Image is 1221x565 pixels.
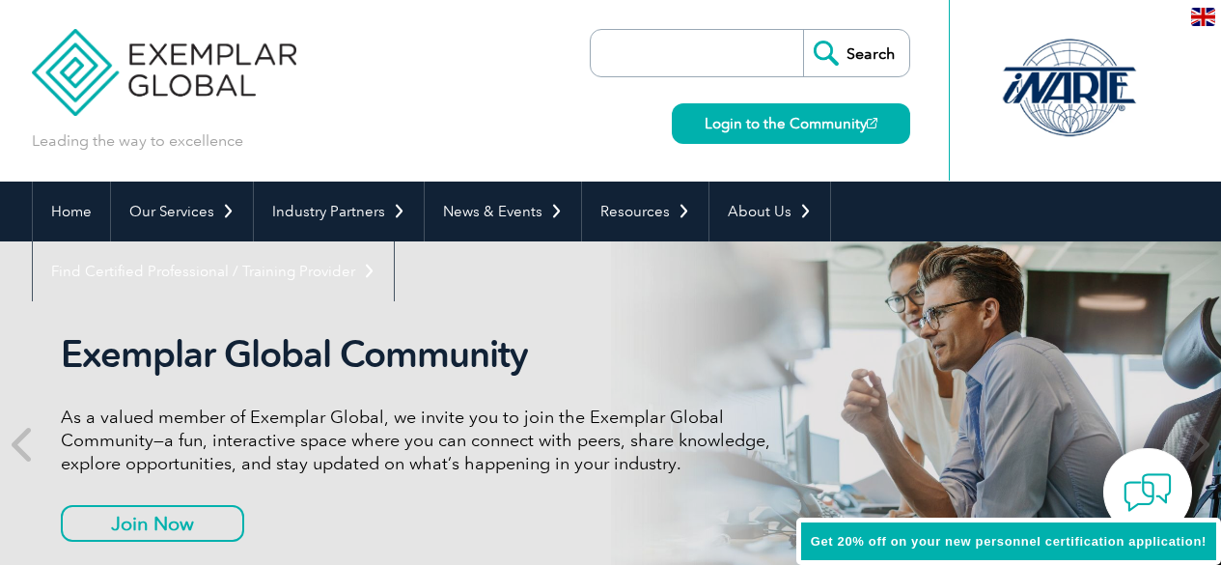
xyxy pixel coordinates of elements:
a: Login to the Community [672,103,910,144]
p: Leading the way to excellence [32,130,243,152]
a: Join Now [61,505,244,542]
span: Get 20% off on your new personnel certification application! [811,534,1207,549]
h2: Exemplar Global Community [61,332,785,377]
a: Find Certified Professional / Training Provider [33,241,394,301]
img: open_square.png [867,118,877,128]
a: Industry Partners [254,182,424,241]
a: Home [33,182,110,241]
a: About Us [709,182,830,241]
a: Resources [582,182,708,241]
img: contact-chat.png [1124,468,1172,517]
img: en [1191,8,1215,26]
input: Search [803,30,909,76]
p: As a valued member of Exemplar Global, we invite you to join the Exemplar Global Community—a fun,... [61,406,785,475]
a: Our Services [111,182,253,241]
a: News & Events [425,182,581,241]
